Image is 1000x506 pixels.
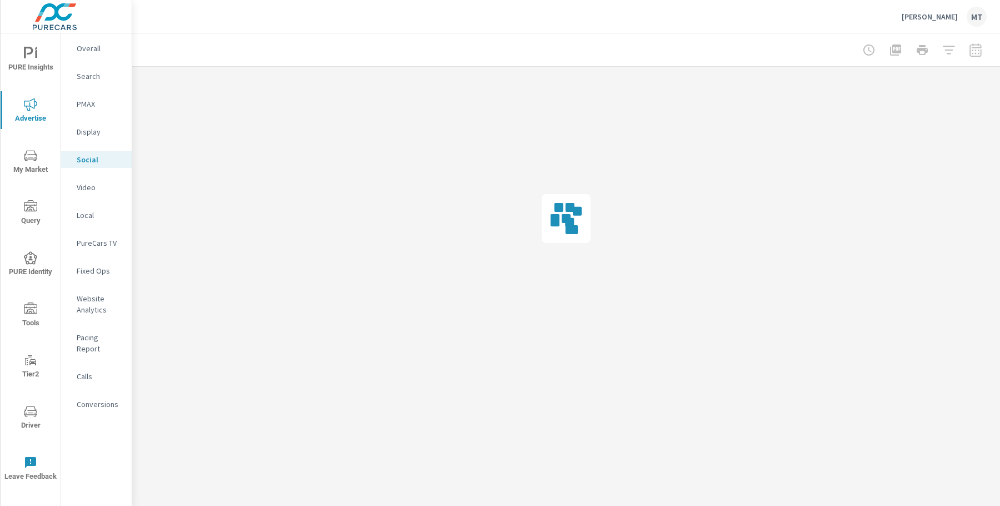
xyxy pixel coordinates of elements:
span: Driver [4,405,57,432]
div: MT [967,7,987,27]
p: Overall [77,43,123,54]
div: Pacing Report [61,329,132,357]
p: Pacing Report [77,332,123,354]
p: PureCars TV [77,237,123,249]
p: Fixed Ops [77,265,123,276]
span: Leave Feedback [4,456,57,483]
span: Tier2 [4,354,57,381]
div: Video [61,179,132,196]
span: My Market [4,149,57,176]
div: PMAX [61,96,132,112]
p: PMAX [77,98,123,110]
div: nav menu [1,33,61,494]
span: PURE Insights [4,47,57,74]
p: Display [77,126,123,137]
p: Video [77,182,123,193]
p: Conversions [77,399,123,410]
span: PURE Identity [4,251,57,279]
p: Social [77,154,123,165]
div: PureCars TV [61,235,132,251]
p: Calls [77,371,123,382]
span: Advertise [4,98,57,125]
p: Search [77,71,123,82]
span: Tools [4,302,57,330]
div: Display [61,123,132,140]
div: Overall [61,40,132,57]
div: Local [61,207,132,224]
p: Local [77,210,123,221]
p: [PERSON_NAME] [902,12,958,22]
div: Website Analytics [61,290,132,318]
div: Search [61,68,132,85]
div: Social [61,151,132,168]
div: Calls [61,368,132,385]
div: Fixed Ops [61,262,132,279]
p: Website Analytics [77,293,123,315]
span: Query [4,200,57,227]
div: Conversions [61,396,132,413]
